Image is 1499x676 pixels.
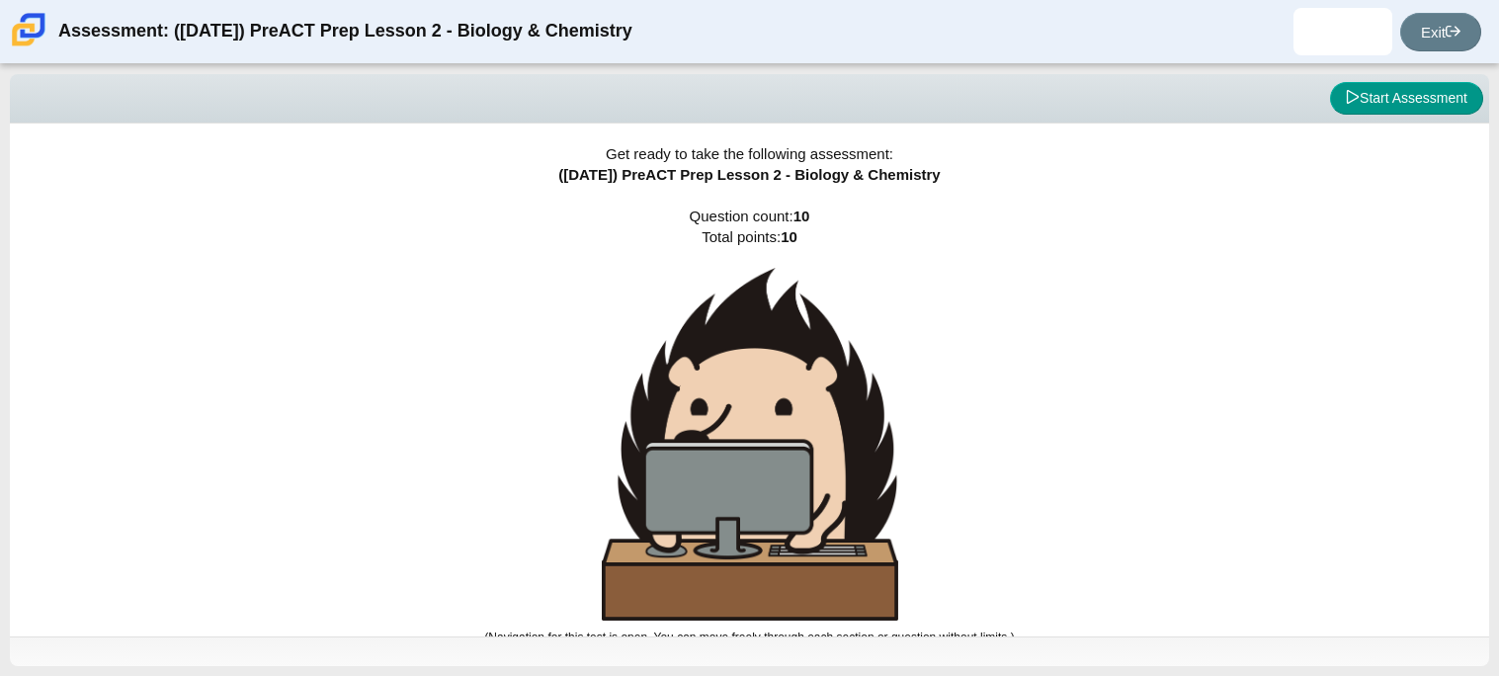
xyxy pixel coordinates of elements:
[484,208,1014,644] span: Question count: Total points:
[1400,13,1481,51] a: Exit
[602,268,898,621] img: hedgehog-behind-computer-large.png
[58,8,632,55] div: Assessment: ([DATE]) PreACT Prep Lesson 2 - Biology & Chemistry
[1330,82,1483,116] button: Start Assessment
[8,37,49,53] a: Carmen School of Science & Technology
[1327,16,1359,47] img: noemi.barragan.NPNURX
[793,208,810,224] b: 10
[484,631,1014,644] small: (Navigation for this test is open. You can move freely through each section or question without l...
[558,166,940,183] span: ([DATE]) PreACT Prep Lesson 2 - Biology & Chemistry
[606,145,893,162] span: Get ready to take the following assessment:
[781,228,797,245] b: 10
[8,9,49,50] img: Carmen School of Science & Technology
